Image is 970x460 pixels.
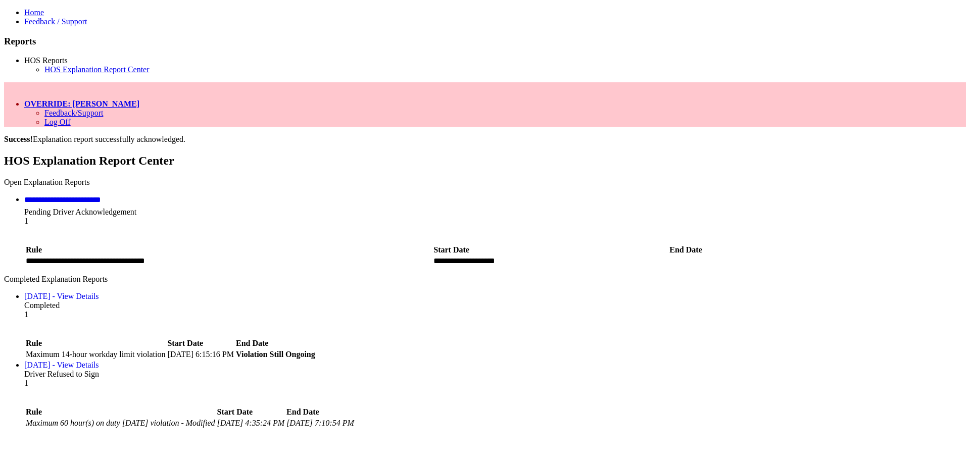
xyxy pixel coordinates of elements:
div: Open Explanation Reports [4,178,966,187]
div: Completed Explanation Reports [4,275,966,284]
a: HOS Reports [24,56,68,65]
th: Rule [25,407,215,417]
h3: Reports [4,36,966,47]
span: Completed [24,301,60,310]
span: Driver Refused to Sign [24,370,99,378]
a: HOS Explanation Report Center [44,65,150,74]
th: Start Date [433,245,668,255]
td: [DATE] 4:35:24 PM [216,418,285,428]
a: [DATE] - View Details [24,361,99,369]
td: Maximum 60 hour(s) on duty [DATE] violation - Modified [25,418,215,428]
a: Home [24,8,44,17]
th: End Date [669,245,778,255]
h2: HOS Explanation Report Center [4,154,966,168]
a: Feedback / Support [24,17,87,26]
th: End Date [286,407,355,417]
b: Success! [4,135,33,143]
td: [DATE] 6:15:16 PM [167,349,234,360]
th: Rule [25,245,432,255]
th: Start Date [167,338,234,348]
a: Log Off [44,118,71,126]
div: 1 [24,310,966,319]
th: Start Date [216,407,285,417]
th: End Date [235,338,316,348]
a: Feedback/Support [44,109,103,117]
div: Explanation report successfully acknowledged. [4,135,966,144]
a: OVERRIDE: [PERSON_NAME] [24,99,139,108]
b: Violation Still Ongoing [236,350,315,359]
a: [DATE] - View Details [24,292,99,300]
div: 1 [24,217,966,226]
div: [DATE] 7:10:54 PM [286,419,354,428]
td: Maximum 14-hour workday limit violation [25,349,166,360]
th: Rule [25,338,166,348]
span: Pending Driver Acknowledgement [24,208,136,216]
div: 1 [24,379,966,388]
